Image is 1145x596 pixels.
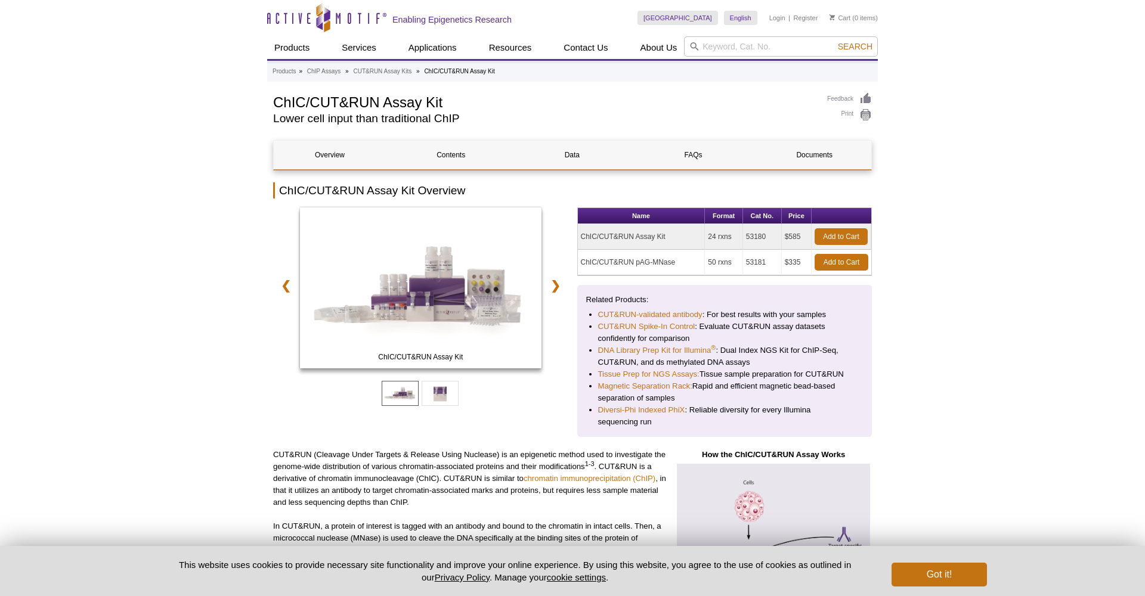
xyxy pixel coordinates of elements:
[424,68,494,74] li: ChIC/CUT&RUN Assay Kit
[300,207,541,372] a: ChIC/CUT&RUN Assay Kit
[556,36,615,59] a: Contact Us
[782,208,812,224] th: Price
[516,141,628,169] a: Data
[274,141,386,169] a: Overview
[705,224,742,250] td: 24 rxns
[598,321,695,333] a: CUT&RUN Spike-In Control
[273,92,815,110] h1: ChIC/CUT&RUN Assay Kit
[743,250,782,275] td: 53181
[759,141,871,169] a: Documents
[273,449,666,508] p: CUT&RUN (Cleavage Under Targets & Release Using Nuclease) is an epigenetic method used to investi...
[830,11,878,25] li: (0 items)
[482,36,539,59] a: Resources
[743,224,782,250] td: 53180
[598,344,852,368] li: : Dual Index NGS Kit for ChIP-Seq, CUT&RUN, and ds methylated DNA assays
[524,474,655,483] a: chromatin immunoprecipitation (ChIP)
[724,11,757,25] a: English
[598,404,685,416] a: Diversi-Phi Indexed PhiX
[586,294,864,306] p: Related Products:
[547,572,606,582] button: cookie settings
[299,68,302,74] li: »
[815,228,868,245] a: Add to Cart
[827,108,872,122] a: Print
[788,11,790,25] li: |
[633,36,685,59] a: About Us
[392,14,512,25] h2: Enabling Epigenetics Research
[543,272,568,299] a: ❯
[598,344,716,356] a: DNA Library Prep Kit for Illumina®
[684,36,878,57] input: Keyword, Cat. No.
[769,14,785,22] a: Login
[743,208,782,224] th: Cat No.
[827,92,872,105] a: Feedback
[273,272,299,299] a: ❮
[345,68,349,74] li: »
[838,42,872,51] span: Search
[598,309,852,321] li: : For best results with your samples
[585,460,595,467] sup: 1-3
[782,250,812,275] td: $335
[711,344,716,351] sup: ®
[353,66,411,77] a: CUT&RUN Assay Kits
[401,36,464,59] a: Applications
[598,321,852,344] li: : Evaluate CUT&RUN assay datasets confidently for comparison
[705,208,742,224] th: Format
[598,380,852,404] li: Rapid and efficient magnetic bead-based separation of samples
[578,208,705,224] th: Name
[273,66,296,77] a: Products
[598,368,700,380] a: Tissue Prep for NGS Assays:
[830,14,835,20] img: Your Cart
[578,224,705,250] td: ChIC/CUT&RUN Assay Kit
[702,450,845,459] strong: How the ChIC/CUT&RUN Assay Works
[435,572,490,582] a: Privacy Policy
[158,558,872,583] p: This website uses cookies to provide necessary site functionality and improve your online experie...
[273,520,666,580] p: In CUT&RUN, a protein of interest is tagged with an antibody and bound to the chromatin in intact...
[705,250,742,275] td: 50 rxns
[638,11,718,25] a: [GEOGRAPHIC_DATA]
[273,182,872,198] h2: ChIC/CUT&RUN Assay Kit Overview
[416,68,420,74] li: »
[300,207,541,368] img: ChIC/CUT&RUN Assay Kit
[273,113,815,124] h2: Lower cell input than traditional ChIP
[598,380,692,392] a: Magnetic Separation Rack:
[830,14,850,22] a: Cart
[793,14,818,22] a: Register
[598,404,852,428] li: : Reliable diversity for every Illumina sequencing run
[335,36,383,59] a: Services
[638,141,750,169] a: FAQs
[598,368,852,380] li: Tissue sample preparation for CUT&RUN
[395,141,507,169] a: Contents
[307,66,341,77] a: ChIP Assays
[892,563,987,586] button: Got it!
[782,224,812,250] td: $585
[302,351,539,363] span: ChIC/CUT&RUN Assay Kit
[578,250,705,275] td: ChIC/CUT&RUN pAG-MNase
[834,41,876,52] button: Search
[267,36,317,59] a: Products
[815,254,868,271] a: Add to Cart
[598,309,703,321] a: CUT&RUN-validated antibody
